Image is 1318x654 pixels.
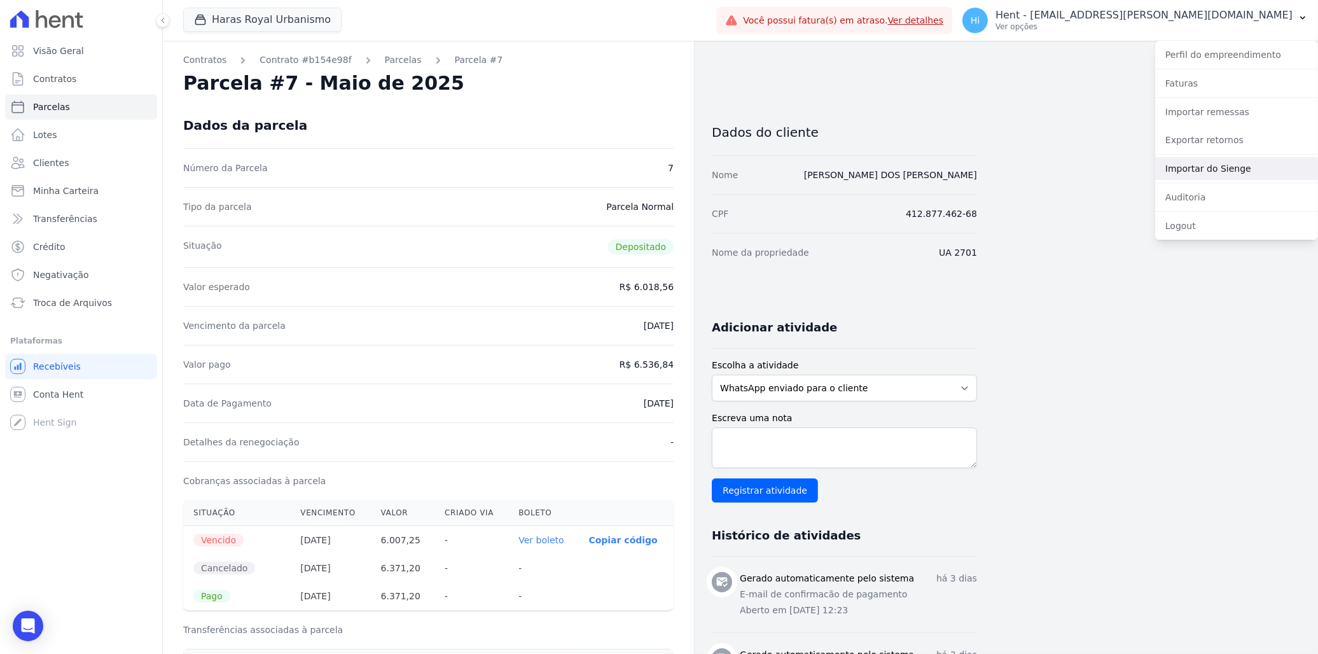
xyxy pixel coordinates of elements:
[712,169,738,181] dt: Nome
[193,590,230,602] span: Pago
[183,397,272,410] dt: Data de Pagamento
[183,319,286,332] dt: Vencimento da parcela
[183,8,342,32] button: Haras Royal Urbanismo
[606,200,674,213] dd: Parcela Normal
[5,94,157,120] a: Parcelas
[33,240,66,253] span: Crédito
[33,184,99,197] span: Minha Carteira
[1155,186,1318,209] a: Auditoria
[712,359,977,372] label: Escolha a atividade
[906,207,977,220] dd: 412.877.462-68
[5,122,157,148] a: Lotes
[5,234,157,260] a: Crédito
[193,534,244,546] span: Vencido
[33,157,69,169] span: Clientes
[434,500,508,526] th: Criado via
[670,436,674,449] dd: -
[5,150,157,176] a: Clientes
[183,72,464,95] h2: Parcela #7 - Maio de 2025
[1155,157,1318,180] a: Importar do Sienge
[1155,214,1318,237] a: Logout
[712,412,977,425] label: Escreva uma nota
[712,478,818,503] input: Registrar atividade
[518,535,564,545] a: Ver boleto
[183,281,250,293] dt: Valor esperado
[371,554,435,582] th: 6.371,20
[5,66,157,92] a: Contratos
[371,582,435,610] th: 6.371,20
[936,572,977,585] p: há 3 dias
[804,170,977,180] a: [PERSON_NAME] DOS [PERSON_NAME]
[183,436,300,449] dt: Detalhes da renegociação
[712,528,861,543] h3: Histórico de atividades
[260,53,351,67] a: Contrato #b154e98f
[743,14,943,27] span: Você possui fatura(s) em atraso.
[183,358,231,371] dt: Valor pago
[183,500,290,526] th: Situação
[183,162,268,174] dt: Número da Parcela
[5,38,157,64] a: Visão Geral
[434,582,508,610] th: -
[290,526,370,555] th: [DATE]
[939,246,977,259] dd: UA 2701
[1155,129,1318,151] a: Exportar retornos
[712,246,809,259] dt: Nome da propriedade
[508,554,578,582] th: -
[183,239,222,254] dt: Situação
[1155,43,1318,66] a: Perfil do empreendimento
[290,500,370,526] th: Vencimento
[290,554,370,582] th: [DATE]
[33,101,70,113] span: Parcelas
[33,388,83,401] span: Conta Hent
[371,500,435,526] th: Valor
[740,604,977,617] p: Aberto em [DATE] 12:23
[33,45,84,57] span: Visão Geral
[455,53,503,67] a: Parcela #7
[971,16,980,25] span: Hi
[668,162,674,174] dd: 7
[183,475,326,487] dt: Cobranças associadas à parcela
[995,22,1293,32] p: Ver opções
[508,500,578,526] th: Boleto
[608,239,674,254] span: Depositado
[33,129,57,141] span: Lotes
[5,178,157,204] a: Minha Carteira
[5,382,157,407] a: Conta Hent
[620,281,674,293] dd: R$ 6.018,56
[5,206,157,232] a: Transferências
[33,212,97,225] span: Transferências
[644,319,674,332] dd: [DATE]
[620,358,674,371] dd: R$ 6.536,84
[183,200,252,213] dt: Tipo da parcela
[1155,101,1318,123] a: Importar remessas
[5,354,157,379] a: Recebíveis
[434,554,508,582] th: -
[888,15,944,25] a: Ver detalhes
[13,611,43,641] div: Open Intercom Messenger
[712,207,728,220] dt: CPF
[193,562,255,574] span: Cancelado
[183,118,307,133] div: Dados da parcela
[995,9,1293,22] p: Hent - [EMAIL_ADDRESS][PERSON_NAME][DOMAIN_NAME]
[183,623,674,636] h3: Transferências associadas à parcela
[644,397,674,410] dd: [DATE]
[952,3,1318,38] button: Hi Hent - [EMAIL_ADDRESS][PERSON_NAME][DOMAIN_NAME] Ver opções
[33,360,81,373] span: Recebíveis
[589,535,658,545] button: Copiar código
[712,125,977,140] h3: Dados do cliente
[183,53,674,67] nav: Breadcrumb
[1155,72,1318,95] a: Faturas
[371,526,435,555] th: 6.007,25
[712,320,837,335] h3: Adicionar atividade
[740,588,977,601] p: E-mail de confirmacão de pagamento
[5,262,157,288] a: Negativação
[183,53,226,67] a: Contratos
[5,290,157,316] a: Troca de Arquivos
[508,582,578,610] th: -
[740,572,914,585] h3: Gerado automaticamente pelo sistema
[385,53,422,67] a: Parcelas
[434,526,508,555] th: -
[33,296,112,309] span: Troca de Arquivos
[33,73,76,85] span: Contratos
